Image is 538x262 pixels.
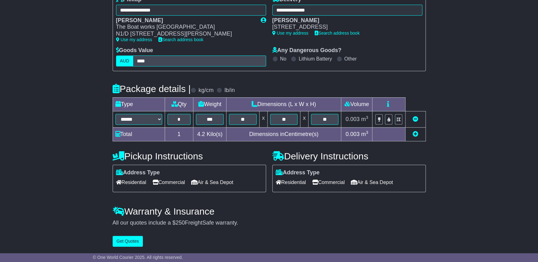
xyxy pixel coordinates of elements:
[158,37,203,42] a: Search address book
[344,56,357,62] label: Other
[116,24,254,31] div: The Boat works [GEOGRAPHIC_DATA]
[280,56,286,62] label: No
[193,127,226,141] td: Kilo(s)
[191,177,233,187] span: Air & Sea Depot
[176,220,185,226] span: 250
[116,169,160,176] label: Address Type
[116,177,146,187] span: Residential
[276,169,320,176] label: Address Type
[361,131,368,137] span: m
[116,31,254,37] div: N1/D [STREET_ADDRESS][PERSON_NAME]
[113,220,426,226] div: All our quotes include a $ FreightSafe warranty.
[346,131,360,137] span: 0.003
[298,56,332,62] label: Lithium Battery
[259,111,267,127] td: x
[315,31,360,36] a: Search address book
[113,206,426,216] h4: Warranty & Insurance
[113,97,165,111] td: Type
[113,127,165,141] td: Total
[93,255,183,260] span: © One World Courier 2025. All rights reserved.
[165,97,193,111] td: Qty
[276,177,306,187] span: Residential
[224,87,235,94] label: lb/in
[197,131,205,137] span: 4.2
[113,236,143,247] button: Get Quotes
[361,116,368,122] span: m
[341,97,372,111] td: Volume
[226,127,341,141] td: Dimensions in Centimetre(s)
[193,97,226,111] td: Weight
[272,17,416,24] div: [PERSON_NAME]
[165,127,193,141] td: 1
[346,116,360,122] span: 0.003
[198,87,213,94] label: kg/cm
[116,37,152,42] a: Use my address
[300,111,308,127] td: x
[116,56,133,66] label: AUD
[351,177,393,187] span: Air & Sea Depot
[272,151,426,161] h4: Delivery Instructions
[113,151,266,161] h4: Pickup Instructions
[116,17,254,24] div: [PERSON_NAME]
[153,177,185,187] span: Commercial
[413,116,418,122] a: Remove this item
[366,130,368,135] sup: 3
[113,84,191,94] h4: Package details |
[272,31,308,36] a: Use my address
[272,24,416,31] div: [STREET_ADDRESS]
[226,97,341,111] td: Dimensions (L x W x H)
[413,131,418,137] a: Add new item
[272,47,342,54] label: Any Dangerous Goods?
[116,47,153,54] label: Goods Value
[312,177,345,187] span: Commercial
[366,115,368,120] sup: 3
